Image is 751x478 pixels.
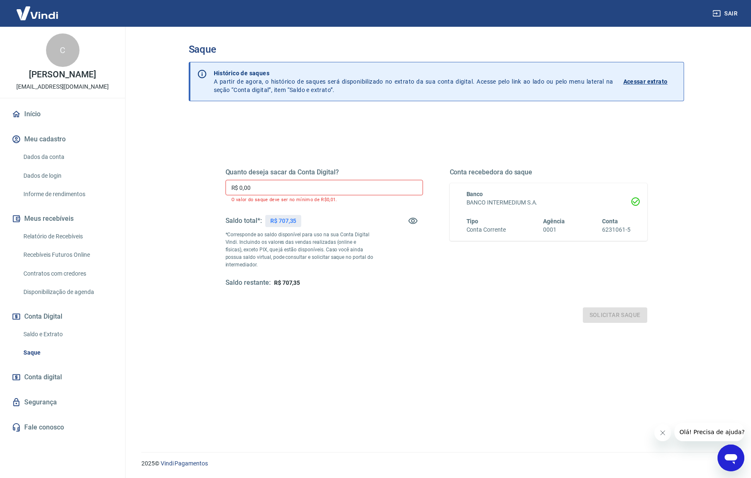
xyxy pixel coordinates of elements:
[20,228,115,245] a: Relatório de Recebíveis
[226,217,262,225] h5: Saldo total*:
[189,43,684,55] h3: Saque
[16,82,109,91] p: [EMAIL_ADDRESS][DOMAIN_NAME]
[226,279,271,287] h5: Saldo restante:
[20,148,115,166] a: Dados da conta
[543,225,565,234] h6: 0001
[10,0,64,26] img: Vindi
[20,344,115,361] a: Saque
[29,70,96,79] p: [PERSON_NAME]
[141,459,731,468] p: 2025 ©
[270,217,297,225] p: R$ 707,35
[10,393,115,412] a: Segurança
[161,460,208,467] a: Vindi Pagamentos
[674,423,744,441] iframe: Mensagem da empresa
[10,105,115,123] a: Início
[20,186,115,203] a: Informe de rendimentos
[10,130,115,148] button: Meu cadastro
[450,168,647,176] h5: Conta recebedora do saque
[466,218,479,225] span: Tipo
[466,225,506,234] h6: Conta Corrente
[231,197,417,202] p: O valor do saque deve ser no mínimo de R$0,01.
[602,218,618,225] span: Conta
[214,69,613,77] p: Histórico de saques
[466,191,483,197] span: Banco
[718,445,744,471] iframe: Botão para abrir a janela de mensagens
[10,307,115,326] button: Conta Digital
[226,231,374,268] p: *Corresponde ao saldo disponível para uso na sua Conta Digital Vindi. Incluindo os valores das ve...
[46,33,79,67] div: C
[711,6,741,21] button: Sair
[10,368,115,386] a: Conta digital
[214,69,613,94] p: A partir de agora, o histórico de saques será disponibilizado no extrato da sua conta digital. Ac...
[10,418,115,437] a: Fale conosco
[274,279,300,286] span: R$ 707,35
[543,218,565,225] span: Agência
[20,265,115,282] a: Contratos com credores
[20,246,115,263] a: Recebíveis Futuros Online
[602,225,631,234] h6: 6231061-5
[466,198,631,207] h6: BANCO INTERMEDIUM S.A.
[10,210,115,228] button: Meus recebíveis
[5,6,70,13] span: Olá! Precisa de ajuda?
[20,284,115,301] a: Disponibilização de agenda
[654,424,671,441] iframe: Fechar mensagem
[623,69,677,94] a: Acessar extrato
[24,371,62,383] span: Conta digital
[226,168,423,176] h5: Quanto deseja sacar da Conta Digital?
[20,167,115,184] a: Dados de login
[623,77,668,86] p: Acessar extrato
[20,326,115,343] a: Saldo e Extrato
